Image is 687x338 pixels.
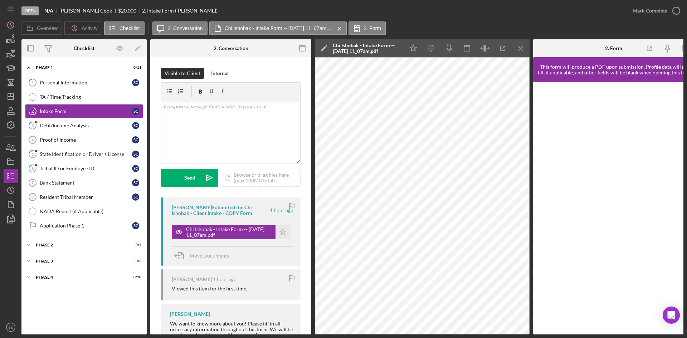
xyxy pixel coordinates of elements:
div: [PERSON_NAME] [170,311,210,317]
button: BS [4,320,18,334]
a: 3Debt/Income AnalysisSC [25,118,143,133]
div: 2. Intake Form ([PERSON_NAME]) [142,8,218,14]
time: 2025-10-10 14:59 [213,276,237,282]
a: 6Tribal ID or Employee IDSC [25,161,143,176]
button: Overview [21,21,62,35]
label: Checklist [120,25,140,31]
button: Send [161,169,218,187]
tspan: 7 [31,181,34,185]
div: 2. Conversation [214,45,248,51]
div: S C [132,222,139,229]
button: 2. Form [349,21,386,35]
a: Application Phase 1SC [25,219,143,233]
div: Debt/Income Analysis [40,123,132,128]
div: [PERSON_NAME] Submitted the Chi Ishobak - Client Intake - COPY Form [172,205,269,216]
tspan: 2 [31,109,34,113]
label: 2. Conversation [168,25,203,31]
div: 0 / 10 [128,275,141,279]
div: [PERSON_NAME] [172,276,212,282]
div: Open Intercom Messenger [663,307,680,324]
time: 2025-10-10 15:07 [270,207,293,213]
div: S C [132,108,139,115]
div: Chi Ishobak - Intake Form -- [DATE] 11_07am.pdf [186,226,272,238]
tspan: 1 [31,80,34,85]
div: S C [132,165,139,172]
button: 2. Conversation [152,21,208,35]
div: S C [132,79,139,86]
div: Bank Statement [40,180,132,186]
div: 0 / 11 [128,65,141,70]
div: Application Phase 1 [40,223,132,229]
button: Move Documents [172,247,236,265]
label: Overview [37,25,58,31]
div: NADA Report (if Applicable) [40,209,143,214]
span: Move Documents [190,253,229,259]
div: Mark Complete [633,4,667,18]
div: 0 / 4 [128,243,141,247]
div: Checklist [74,45,94,51]
div: S C [132,136,139,143]
button: Mark Complete [625,4,683,18]
button: Checklist [104,21,145,35]
tspan: 8 [31,195,34,199]
div: Phase 1 [36,65,123,70]
div: Phase 2 [36,243,123,247]
a: TA / Time Tracking [25,90,143,104]
div: State Identification or Driver's License [40,151,132,157]
span: $20,000 [118,8,136,14]
text: BS [9,325,13,329]
div: Tribal ID or Employee ID [40,166,132,171]
button: Visible to Client [161,68,204,79]
div: Viewed this item for the first time. [172,286,247,292]
div: Personal Information [40,80,132,85]
div: Phase 3 [36,259,123,263]
a: NADA Report (if Applicable) [25,204,143,219]
label: Chi Ishobak - Intake Form -- [DATE] 11_07am.pdf [225,25,332,31]
div: Proof of Income [40,137,132,143]
div: Intake Form [40,108,132,114]
div: Open [21,6,39,15]
div: Visible to Client [165,68,200,79]
a: 5State Identification or Driver's LicenseSC [25,147,143,161]
a: 7Bank StatementSC [25,176,143,190]
div: S C [132,122,139,129]
a: 4Proof of IncomeSC [25,133,143,147]
div: Phase 4 [36,275,123,279]
label: 2. Form [364,25,381,31]
button: Chi Ishobak - Intake Form -- [DATE] 11_07am.pdf [209,21,347,35]
div: Resident Tribal Member [40,194,132,200]
b: N/A [44,8,53,14]
a: 8Resident Tribal MemberSC [25,190,143,204]
tspan: 4 [31,138,34,142]
div: [PERSON_NAME] Cook [59,8,118,14]
a: 1Personal InformationSC [25,75,143,90]
div: S C [132,151,139,158]
div: 0 / 3 [128,259,141,263]
tspan: 3 [31,123,34,128]
button: Chi Ishobak - Intake Form -- [DATE] 11_07am.pdf [172,225,290,239]
div: Send [184,169,195,187]
button: Internal [208,68,232,79]
div: S C [132,179,139,186]
div: S C [132,194,139,201]
tspan: 6 [31,166,34,171]
a: 2Intake FormSC [25,104,143,118]
div: TA / Time Tracking [40,94,143,100]
label: Activity [82,25,97,31]
tspan: 5 [31,152,34,156]
div: Internal [211,68,229,79]
div: Chi Ishobak - Intake Form -- [DATE] 11_07am.pdf [333,43,401,54]
button: Activity [64,21,102,35]
div: 2. Form [605,45,622,51]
